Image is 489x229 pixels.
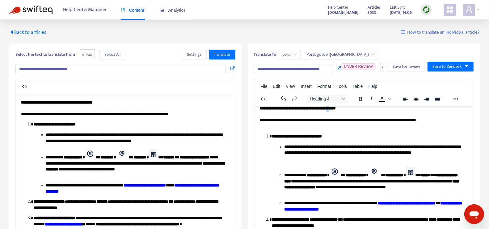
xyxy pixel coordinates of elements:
span: View [286,84,295,89]
span: How to translate an individual article? [407,29,480,36]
span: user [465,6,473,13]
span: caret-left [9,30,14,35]
button: Undo [278,95,289,103]
span: Articles [368,4,381,11]
span: Translate [214,51,230,58]
span: appstore [446,6,453,13]
span: Analytics [160,8,186,13]
button: Select All [99,50,125,59]
span: Save to Zendesk [432,63,462,70]
span: Portuguese (Brazil) [307,50,375,59]
button: Bold [355,95,365,103]
span: Heading 4 [310,96,340,101]
span: Tools [337,84,347,89]
span: more [381,64,385,68]
button: Block Heading 4 [307,95,347,103]
span: Format [317,84,331,89]
span: Content [121,8,144,13]
span: File [260,84,268,89]
span: Select All [104,51,120,58]
span: Save for review [393,63,420,70]
button: Align left [400,95,410,103]
span: en-us [80,49,95,59]
span: pt-br [282,50,297,59]
span: book [121,8,125,12]
div: Text color Black [377,95,392,103]
strong: 3533 [368,9,376,16]
a: [DOMAIN_NAME] [328,9,358,16]
span: Help Center [328,4,348,11]
b: Translate To [254,51,276,58]
span: area-chart [160,8,165,12]
button: Italic [366,95,376,103]
span: caret-down [464,64,469,68]
b: Select the text to translate from [15,51,75,58]
button: Save for review [388,62,425,72]
img: sync.dc5367851b00ba804db3.png [423,6,430,14]
img: image-link [401,30,406,35]
strong: [DATE] 14:06 [390,9,412,16]
button: Align center [411,95,421,103]
button: Translate [209,50,235,59]
button: Settings [182,50,207,59]
button: Redo [289,95,299,103]
span: Table [352,84,363,89]
a: How to translate an individual article? [401,29,480,36]
span: Help Center Manager [63,4,107,16]
span: Edit [273,84,280,89]
span: Back to articles [9,28,46,37]
button: more [380,62,385,72]
span: UNDER REVIEW [344,64,373,69]
button: Reveal or hide additional toolbar items [450,95,461,103]
span: Insert [301,84,312,89]
img: Swifteq [9,6,53,14]
span: Help [369,84,377,89]
button: Justify [432,95,443,103]
button: Align right [421,95,432,103]
button: Save to Zendeskcaret-down [428,62,474,72]
iframe: Button to launch messaging window [464,204,484,224]
span: Settings [187,51,202,58]
span: Last Sync [390,4,406,11]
